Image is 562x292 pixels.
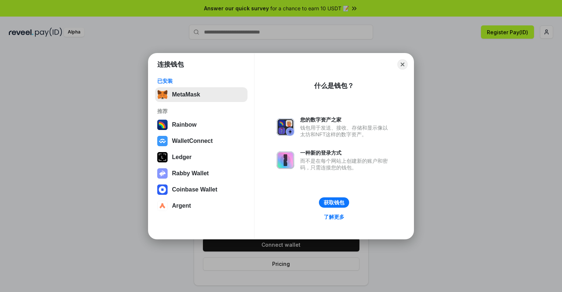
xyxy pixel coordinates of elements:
div: 了解更多 [324,214,344,220]
img: svg+xml,%3Csvg%20width%3D%2228%22%20height%3D%2228%22%20viewBox%3D%220%200%2028%2028%22%20fill%3D... [157,201,168,211]
div: Rainbow [172,122,197,128]
div: 您的数字资产之家 [300,116,391,123]
div: MetaMask [172,91,200,98]
button: 获取钱包 [319,197,349,208]
img: svg+xml,%3Csvg%20xmlns%3D%22http%3A%2F%2Fwww.w3.org%2F2000%2Fsvg%22%20fill%3D%22none%22%20viewBox... [277,151,294,169]
img: svg+xml,%3Csvg%20xmlns%3D%22http%3A%2F%2Fwww.w3.org%2F2000%2Fsvg%22%20fill%3D%22none%22%20viewBox... [277,118,294,136]
button: Close [397,59,408,70]
div: Ledger [172,154,192,161]
img: svg+xml,%3Csvg%20xmlns%3D%22http%3A%2F%2Fwww.w3.org%2F2000%2Fsvg%22%20width%3D%2228%22%20height%3... [157,152,168,162]
div: 什么是钱包？ [314,81,354,90]
div: 已安装 [157,78,245,84]
div: Coinbase Wallet [172,186,217,193]
div: 一种新的登录方式 [300,149,391,156]
img: svg+xml,%3Csvg%20width%3D%2228%22%20height%3D%2228%22%20viewBox%3D%220%200%2028%2028%22%20fill%3D... [157,184,168,195]
img: svg+xml,%3Csvg%20width%3D%22120%22%20height%3D%22120%22%20viewBox%3D%220%200%20120%20120%22%20fil... [157,120,168,130]
div: 获取钱包 [324,199,344,206]
img: svg+xml,%3Csvg%20xmlns%3D%22http%3A%2F%2Fwww.w3.org%2F2000%2Fsvg%22%20fill%3D%22none%22%20viewBox... [157,168,168,179]
div: 钱包用于发送、接收、存储和显示像以太坊和NFT这样的数字资产。 [300,124,391,138]
div: 而不是在每个网站上创建新的账户和密码，只需连接您的钱包。 [300,158,391,171]
img: svg+xml,%3Csvg%20width%3D%2228%22%20height%3D%2228%22%20viewBox%3D%220%200%2028%2028%22%20fill%3D... [157,136,168,146]
button: MetaMask [155,87,247,102]
button: Argent [155,198,247,213]
div: 推荐 [157,108,245,115]
a: 了解更多 [319,212,349,222]
button: Ledger [155,150,247,165]
button: Coinbase Wallet [155,182,247,197]
div: Rabby Wallet [172,170,209,177]
button: Rabby Wallet [155,166,247,181]
img: svg+xml,%3Csvg%20fill%3D%22none%22%20height%3D%2233%22%20viewBox%3D%220%200%2035%2033%22%20width%... [157,89,168,100]
div: Argent [172,203,191,209]
button: Rainbow [155,117,247,132]
button: WalletConnect [155,134,247,148]
h1: 连接钱包 [157,60,184,69]
div: WalletConnect [172,138,213,144]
